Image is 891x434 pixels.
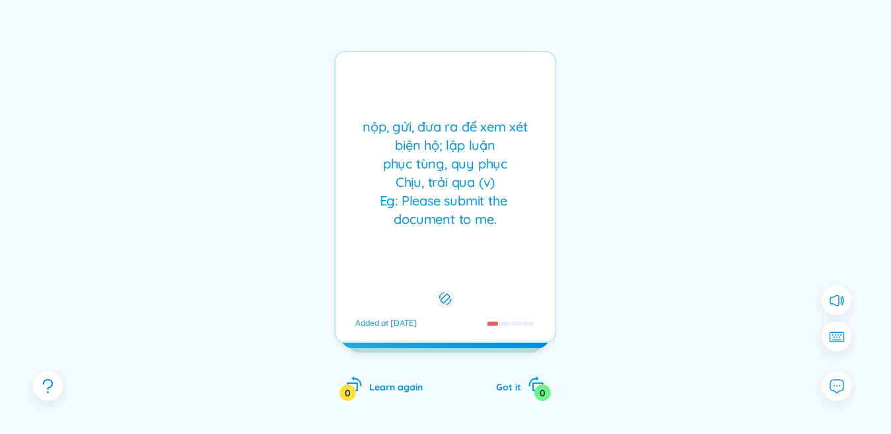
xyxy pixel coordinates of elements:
div: Added at [DATE] [355,318,417,328]
div: 0 [534,384,551,401]
span: question [40,378,56,394]
div: nộp, gửi, đưa ra để xem xét biện hộ; lập luận phục tùng, quy phục Chịu, trải qua (v) Eg: Please s... [342,118,548,229]
button: question [33,371,63,401]
span: Got it [496,381,521,393]
div: 0 [339,384,356,401]
span: rotate-left [346,376,363,392]
span: rotate-right [528,376,544,392]
span: Learn again [369,381,423,393]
